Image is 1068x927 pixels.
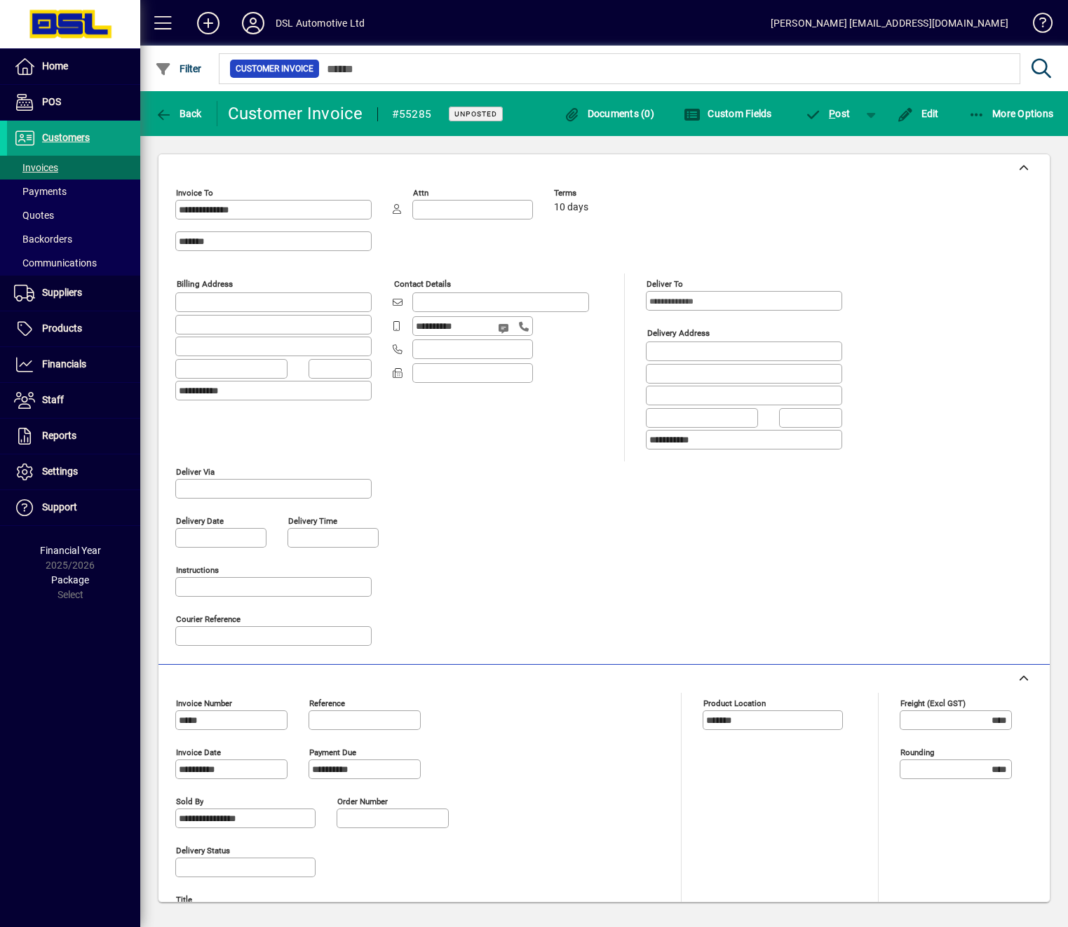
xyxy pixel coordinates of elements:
a: Communications [7,251,140,275]
a: Backorders [7,227,140,251]
span: Unposted [454,109,497,119]
span: ost [805,108,851,119]
a: Knowledge Base [1022,3,1050,48]
span: Back [155,108,202,119]
span: POS [42,96,61,107]
mat-label: Freight (excl GST) [900,698,966,708]
app-page-header-button: Back [140,101,217,126]
span: Payments [14,186,67,197]
span: Documents (0) [563,108,654,119]
span: Backorders [14,234,72,245]
a: Staff [7,383,140,418]
mat-label: Title [176,894,192,904]
a: Reports [7,419,140,454]
button: Back [151,101,205,126]
span: Quotes [14,210,54,221]
span: Filter [155,63,202,74]
span: Settings [42,466,78,477]
span: Support [42,501,77,513]
span: Financials [42,358,86,370]
mat-label: Invoice To [176,188,213,198]
button: Edit [893,101,942,126]
button: Documents (0) [560,101,658,126]
a: Payments [7,180,140,203]
mat-label: Invoice date [176,747,221,757]
a: Suppliers [7,276,140,311]
mat-label: Order number [337,796,388,806]
mat-label: Sold by [176,796,203,806]
mat-label: Payment due [309,747,356,757]
a: Quotes [7,203,140,227]
div: #55285 [392,103,432,126]
mat-label: Delivery time [288,515,337,525]
mat-label: Deliver To [647,279,683,289]
span: Customers [42,132,90,143]
mat-label: Attn [413,188,428,198]
mat-label: Delivery date [176,515,224,525]
button: Profile [231,11,276,36]
button: Send SMS [488,311,522,345]
span: More Options [968,108,1054,119]
mat-label: Invoice number [176,698,232,708]
mat-label: Delivery status [176,845,230,855]
button: Custom Fields [680,101,776,126]
a: Financials [7,347,140,382]
span: Suppliers [42,287,82,298]
span: Terms [554,189,638,198]
span: Products [42,323,82,334]
mat-label: Rounding [900,747,934,757]
button: More Options [965,101,1057,126]
span: Package [51,574,89,586]
div: Customer Invoice [228,102,363,125]
button: Filter [151,56,205,81]
span: Financial Year [40,545,101,556]
span: Home [42,60,68,72]
mat-label: Deliver via [176,466,215,476]
a: Products [7,311,140,346]
span: 10 days [554,202,588,213]
a: Home [7,49,140,84]
button: Post [798,101,858,126]
span: Edit [897,108,939,119]
span: Staff [42,394,64,405]
span: Communications [14,257,97,269]
mat-label: Courier Reference [176,614,241,623]
button: Add [186,11,231,36]
span: Custom Fields [684,108,772,119]
div: [PERSON_NAME] [EMAIL_ADDRESS][DOMAIN_NAME] [771,12,1008,34]
a: Support [7,490,140,525]
a: Invoices [7,156,140,180]
mat-label: Reference [309,698,345,708]
a: Settings [7,454,140,489]
a: POS [7,85,140,120]
span: Customer Invoice [236,62,313,76]
span: Invoices [14,162,58,173]
mat-label: Product location [703,698,766,708]
div: DSL Automotive Ltd [276,12,365,34]
span: Reports [42,430,76,441]
span: P [829,108,835,119]
mat-label: Instructions [176,564,219,574]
